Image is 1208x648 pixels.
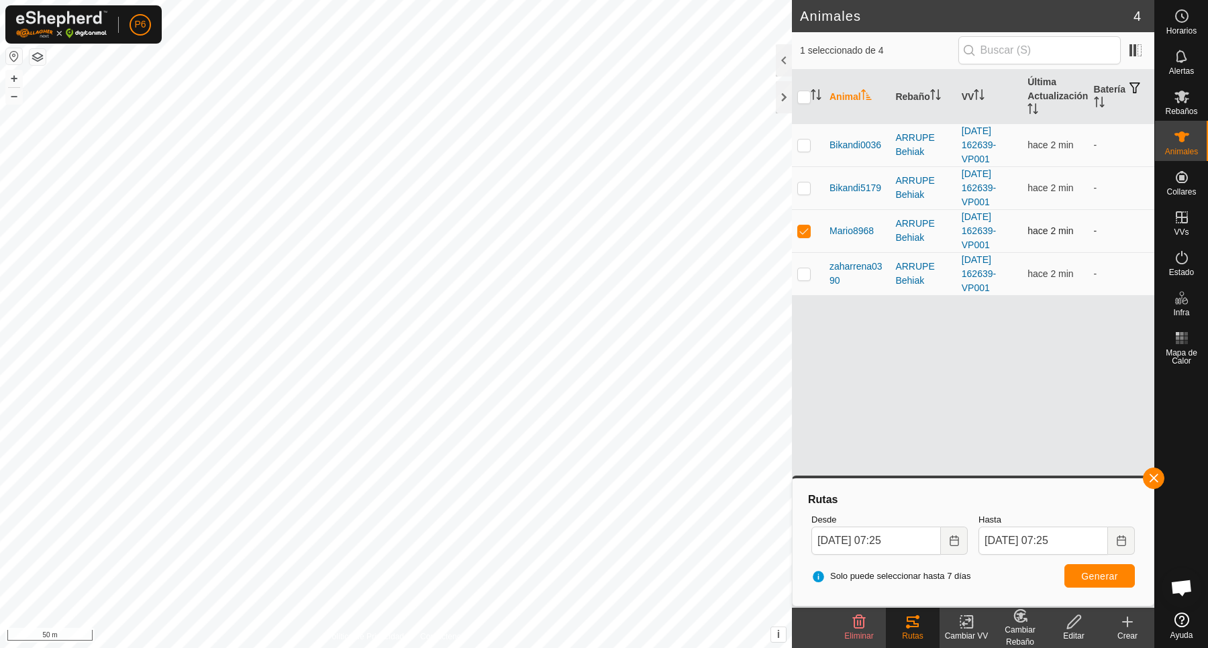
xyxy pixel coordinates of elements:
[1089,209,1154,252] td: -
[1165,148,1198,156] span: Animales
[420,631,465,643] a: Contáctenos
[1166,188,1196,196] span: Collares
[6,70,22,87] button: +
[956,70,1022,124] th: VV
[1064,564,1135,588] button: Generar
[941,527,968,555] button: Choose Date
[844,631,873,641] span: Eliminar
[1027,225,1073,236] span: 15 oct 2025, 7:23
[962,254,996,293] a: [DATE] 162639-VP001
[1027,268,1073,279] span: 15 oct 2025, 7:23
[1081,571,1118,582] span: Generar
[1089,252,1154,295] td: -
[1027,182,1073,193] span: 15 oct 2025, 7:23
[811,91,821,102] p-sorticon: Activar para ordenar
[811,513,968,527] label: Desde
[1173,309,1189,317] span: Infra
[771,627,786,642] button: i
[974,91,985,102] p-sorticon: Activar para ordenar
[1027,140,1073,150] span: 15 oct 2025, 7:23
[1094,99,1105,109] p-sorticon: Activar para ordenar
[861,91,872,102] p-sorticon: Activar para ordenar
[134,17,146,32] span: P6
[1089,123,1154,166] td: -
[895,174,950,202] div: ARRUPE Behiak
[30,49,46,65] button: Capas del Mapa
[1108,527,1135,555] button: Choose Date
[1165,107,1197,115] span: Rebaños
[811,570,971,583] span: Solo puede seleccionar hasta 7 días
[940,630,993,642] div: Cambiar VV
[1169,67,1194,75] span: Alertas
[1166,27,1197,35] span: Horarios
[1089,70,1154,124] th: Batería
[1027,105,1038,116] p-sorticon: Activar para ordenar
[829,138,881,152] span: Bikandi0036
[886,630,940,642] div: Rutas
[895,217,950,245] div: ARRUPE Behiak
[1101,630,1154,642] div: Crear
[800,44,958,58] span: 1 seleccionado de 4
[930,91,941,102] p-sorticon: Activar para ordenar
[978,513,1135,527] label: Hasta
[1047,630,1101,642] div: Editar
[962,211,996,250] a: [DATE] 162639-VP001
[16,11,107,38] img: Logo Gallagher
[1155,607,1208,645] a: Ayuda
[890,70,956,124] th: Rebaño
[800,8,1134,24] h2: Animales
[806,492,1140,508] div: Rutas
[6,48,22,64] button: Restablecer Mapa
[327,631,404,643] a: Política de Privacidad
[1022,70,1088,124] th: Última Actualización
[829,260,885,288] span: zaharrena0390
[962,125,996,164] a: [DATE] 162639-VP001
[1158,349,1205,365] span: Mapa de Calor
[777,629,780,640] span: i
[958,36,1121,64] input: Buscar (S)
[824,70,890,124] th: Animal
[993,624,1047,648] div: Cambiar Rebaño
[829,224,874,238] span: Mario8968
[6,88,22,104] button: –
[1174,228,1189,236] span: VVs
[1162,568,1202,608] div: Chat abierto
[1169,268,1194,276] span: Estado
[1170,631,1193,639] span: Ayuda
[895,260,950,288] div: ARRUPE Behiak
[895,131,950,159] div: ARRUPE Behiak
[1134,6,1141,26] span: 4
[829,181,881,195] span: Bikandi5179
[1089,166,1154,209] td: -
[962,168,996,207] a: [DATE] 162639-VP001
